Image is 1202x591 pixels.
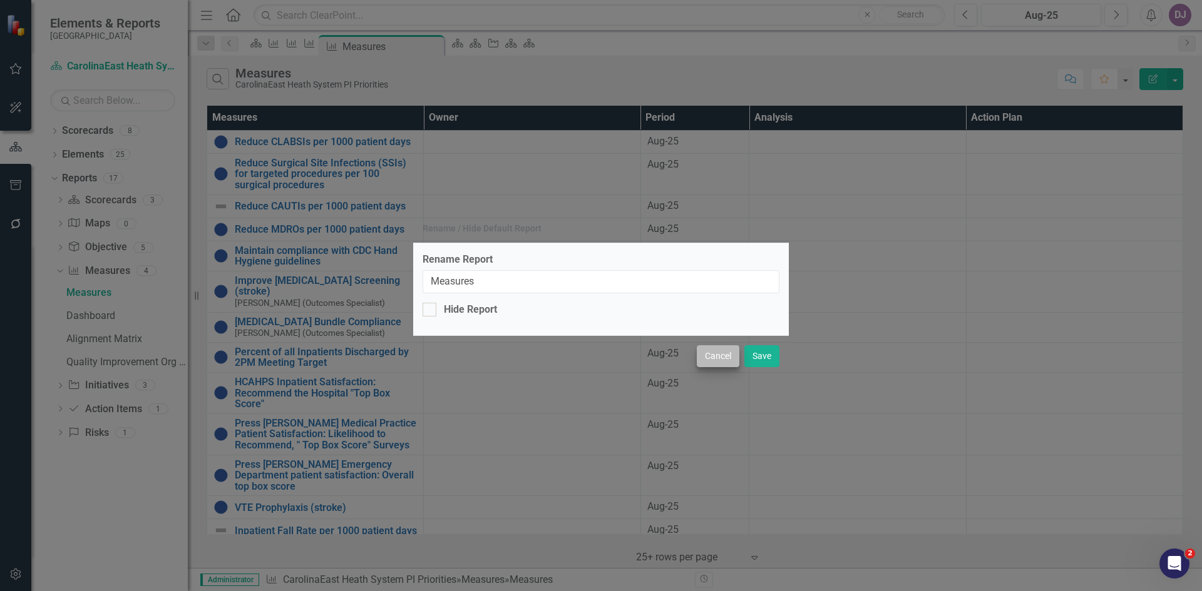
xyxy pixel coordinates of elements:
button: Cancel [697,345,739,367]
iframe: Intercom live chat [1159,548,1189,578]
label: Rename Report [423,253,779,267]
input: Name [423,270,779,293]
span: 2 [1185,548,1195,558]
div: Hide Report [444,303,497,317]
button: Save [744,345,779,367]
div: Rename / Hide Default Report [423,224,542,233]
